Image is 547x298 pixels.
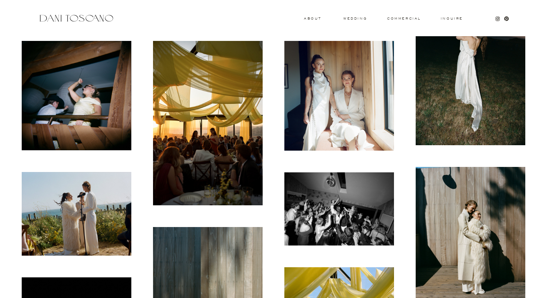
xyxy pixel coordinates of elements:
[387,17,420,20] a: commercial
[304,17,320,20] a: About
[343,17,367,20] a: wedding
[440,17,463,21] a: Inquire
